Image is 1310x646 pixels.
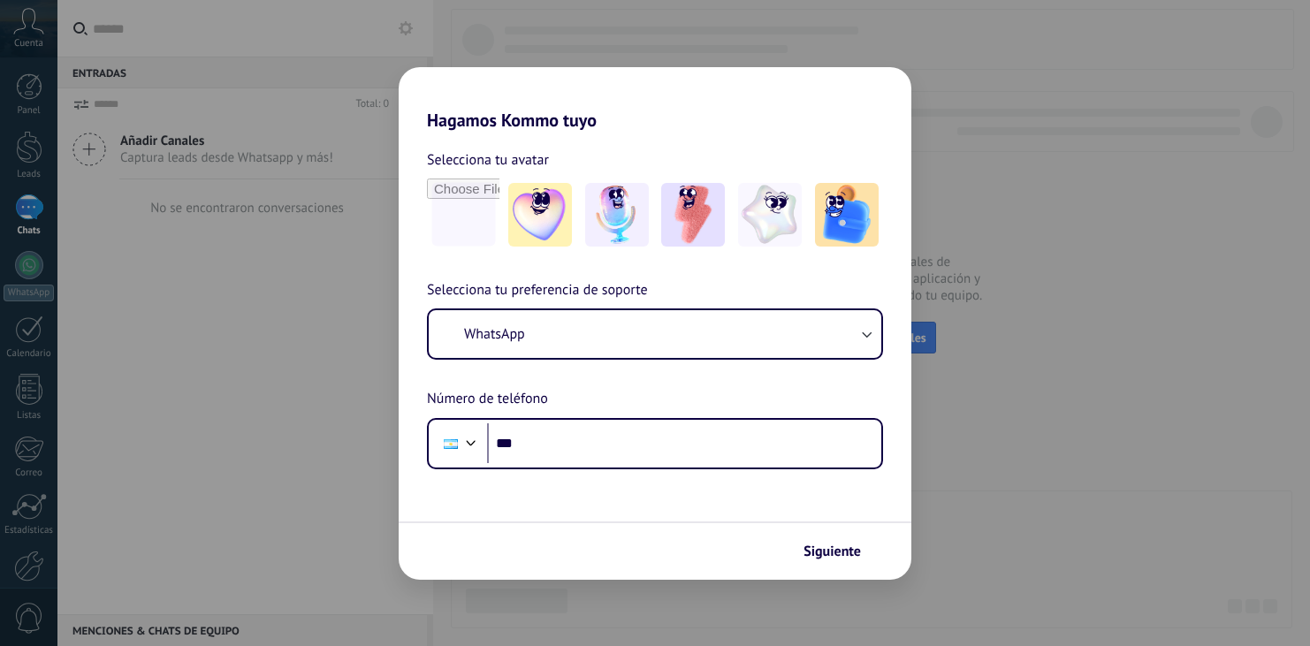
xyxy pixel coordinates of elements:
[585,183,649,247] img: -2.jpeg
[427,279,648,302] span: Selecciona tu preferencia de soporte
[427,388,548,411] span: Número de teléfono
[429,310,881,358] button: WhatsApp
[738,183,802,247] img: -4.jpeg
[464,325,525,343] span: WhatsApp
[804,545,861,558] span: Siguiente
[427,148,549,171] span: Selecciona tu avatar
[508,183,572,247] img: -1.jpeg
[796,536,885,566] button: Siguiente
[434,425,468,462] div: Argentina: + 54
[661,183,725,247] img: -3.jpeg
[399,67,911,131] h2: Hagamos Kommo tuyo
[815,183,879,247] img: -5.jpeg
